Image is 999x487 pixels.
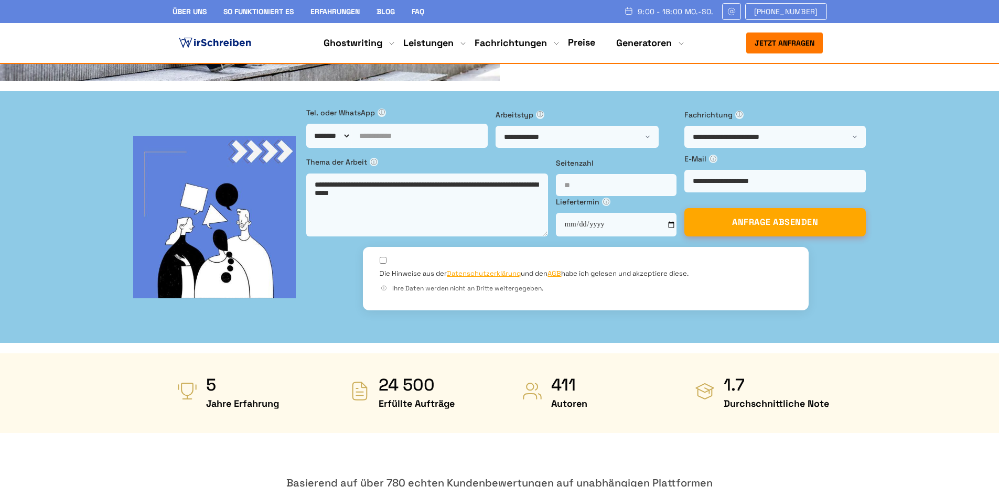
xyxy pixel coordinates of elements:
label: Seitenzahl [556,157,677,169]
strong: 1.7 [724,374,829,395]
span: ⓘ [735,111,744,119]
label: Fachrichtung [684,109,866,121]
span: Jahre Erfahrung [206,395,279,412]
a: So funktioniert es [223,7,294,16]
a: Leistungen [403,37,454,49]
img: Autoren [522,381,543,402]
img: Erfüllte Aufträge [349,381,370,402]
a: Generatoren [616,37,672,49]
span: ⓘ [536,111,544,119]
span: [PHONE_NUMBER] [754,7,818,16]
a: Ghostwriting [324,37,382,49]
div: Ihre Daten werden nicht an Dritte weitergegeben. [380,284,792,294]
strong: 411 [551,374,587,395]
a: Preise [568,36,595,48]
img: Schedule [624,7,633,15]
span: Autoren [551,395,587,412]
label: Thema der Arbeit [306,156,548,168]
label: E-Mail [684,153,866,165]
a: Fachrichtungen [475,37,547,49]
label: Liefertermin [556,196,677,208]
img: logo ghostwriter-österreich [177,35,253,51]
a: Blog [377,7,395,16]
img: Jahre Erfahrung [177,381,198,402]
span: ⓘ [602,198,610,206]
a: Erfahrungen [310,7,360,16]
img: bg [133,136,296,298]
label: Tel. oder WhatsApp [306,107,488,118]
span: Durchschnittliche Note [724,395,829,412]
span: ⓘ [378,109,386,117]
span: Erfüllte Aufträge [379,395,455,412]
a: Datenschutzerklärung [447,269,521,278]
label: Die Hinweise aus der und den habe ich gelesen und akzeptiere diese. [380,269,689,278]
strong: 5 [206,374,279,395]
button: ANFRAGE ABSENDEN [684,208,866,236]
img: Durchschnittliche Note [694,381,715,402]
span: ⓘ [380,284,388,293]
span: ⓘ [709,155,717,163]
a: Über uns [173,7,207,16]
img: Email [727,7,736,16]
strong: 24 500 [379,374,455,395]
button: Jetzt anfragen [746,33,823,53]
span: 9:00 - 18:00 Mo.-So. [638,7,714,16]
a: [PHONE_NUMBER] [745,3,827,20]
span: ⓘ [370,158,378,166]
label: Arbeitstyp [496,109,677,121]
a: FAQ [412,7,424,16]
a: AGB [547,269,561,278]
